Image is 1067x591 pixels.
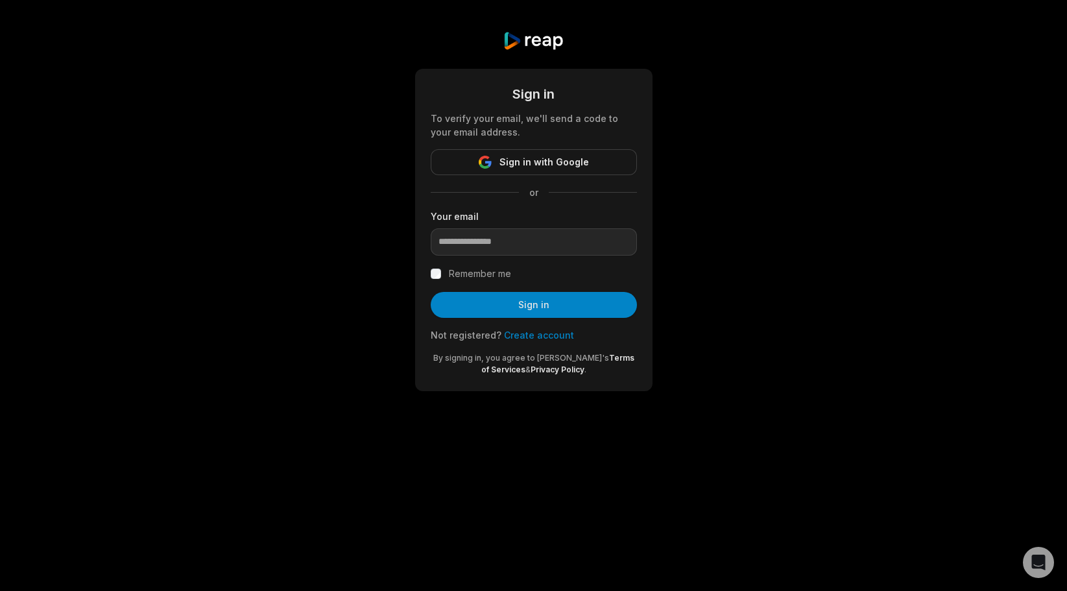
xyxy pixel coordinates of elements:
[431,330,501,341] span: Not registered?
[449,266,511,282] label: Remember me
[431,292,637,318] button: Sign in
[433,353,609,363] span: By signing in, you agree to [PERSON_NAME]'s
[504,330,574,341] a: Create account
[584,365,586,374] span: .
[431,149,637,175] button: Sign in with Google
[519,186,549,199] span: or
[431,210,637,223] label: Your email
[499,154,589,170] span: Sign in with Google
[481,353,634,374] a: Terms of Services
[531,365,584,374] a: Privacy Policy
[1023,547,1054,578] div: Open Intercom Messenger
[431,112,637,139] div: To verify your email, we'll send a code to your email address.
[525,365,531,374] span: &
[431,84,637,104] div: Sign in
[503,31,564,51] img: reap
